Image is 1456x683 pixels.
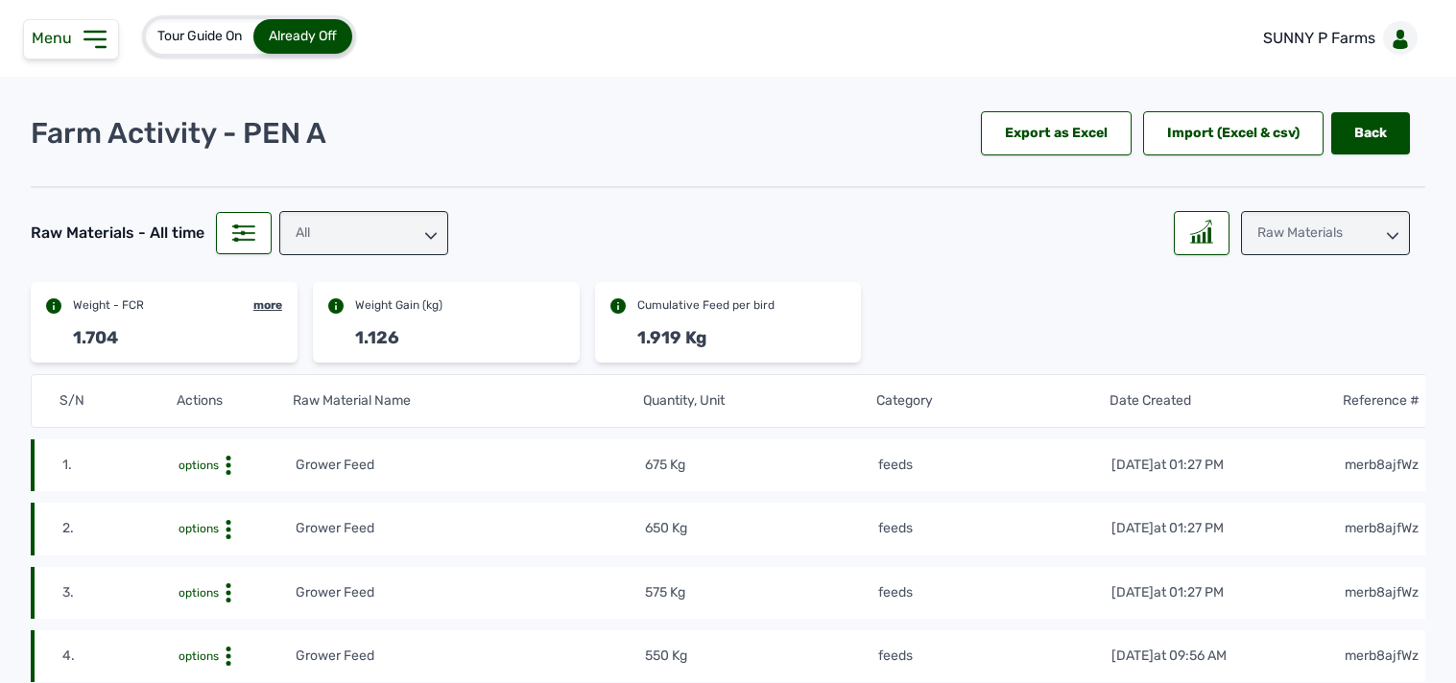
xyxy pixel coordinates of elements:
[1111,519,1224,538] div: [DATE]
[1154,648,1227,664] span: at 09:56 AM
[642,390,875,412] th: Quantity, Unit
[31,116,326,151] p: Farm Activity - PEN A
[877,455,1110,476] td: feeds
[61,455,178,476] td: 1.
[1248,12,1425,65] a: SUNNY P Farms
[1263,27,1375,50] p: SUNNY P Farms
[1154,520,1224,536] span: at 01:27 PM
[637,297,775,313] div: Cumulative Feed per bird
[179,459,219,472] span: options
[269,28,337,44] span: Already Off
[31,222,204,245] div: Raw Materials - All time
[157,28,242,44] span: Tour Guide On
[981,111,1132,155] div: Export as Excel
[32,29,80,47] span: Menu
[637,324,706,351] div: 1.919 Kg
[1111,456,1224,475] div: [DATE]
[1143,111,1324,155] div: Import (Excel & csv)
[253,297,282,313] div: more
[644,646,877,667] td: 550 Kg
[1154,457,1224,473] span: at 01:27 PM
[1111,647,1227,666] div: [DATE]
[295,582,644,603] td: Grower Feed
[179,522,219,535] span: options
[73,297,144,313] div: Weight - FCR
[644,518,877,539] td: 650 Kg
[179,649,219,663] span: options
[1154,584,1224,601] span: at 01:27 PM
[877,518,1110,539] td: feeds
[1241,211,1410,255] div: Raw Materials
[73,324,118,351] div: 1.704
[1331,112,1410,154] a: Back
[61,582,178,603] td: 3.
[279,211,448,255] div: All
[295,455,644,476] td: Grower Feed
[59,390,176,412] th: S/N
[877,646,1110,667] td: feeds
[644,582,877,603] td: 575 Kg
[875,390,1109,412] th: Category
[61,518,178,539] td: 2.
[877,582,1110,603] td: feeds
[1109,390,1342,412] th: Date Created
[295,518,644,539] td: Grower Feed
[295,646,644,667] td: Grower Feed
[355,297,442,313] div: Weight Gain (kg)
[179,586,219,600] span: options
[176,390,293,412] th: Actions
[292,390,642,412] th: Raw Material Name
[644,455,877,476] td: 675 Kg
[355,324,399,351] div: 1.126
[1111,583,1224,602] div: [DATE]
[61,646,178,667] td: 4.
